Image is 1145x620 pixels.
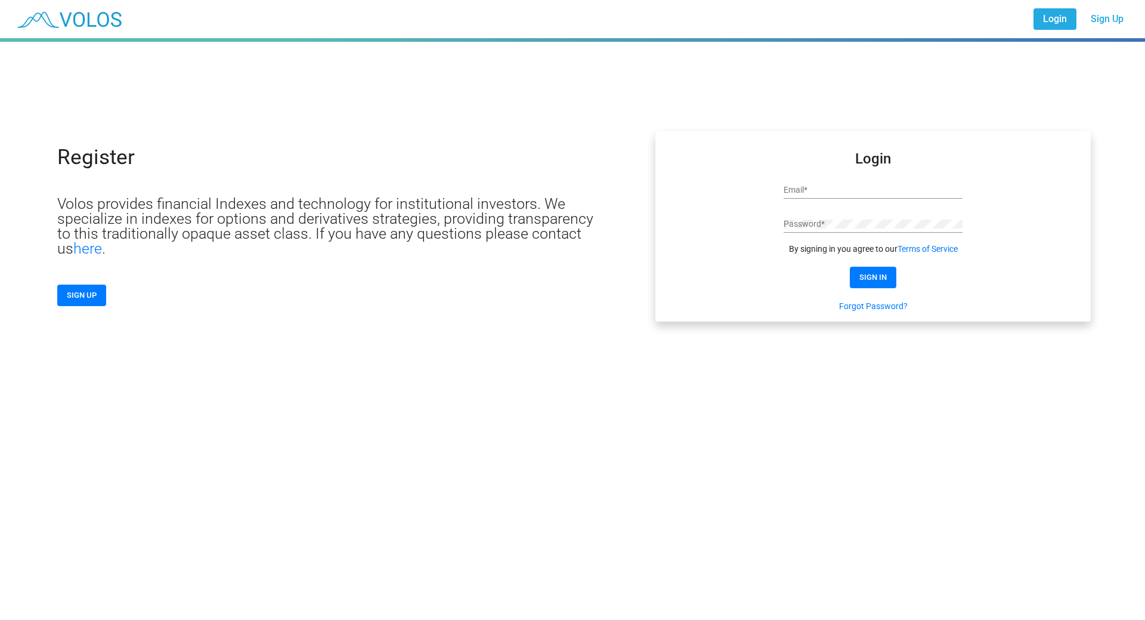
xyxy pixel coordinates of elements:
button: SIGN IN [850,267,896,288]
button: SIGN UP [57,285,106,306]
span: Login [1043,13,1067,24]
a: Login [1033,8,1076,30]
div: By signing in you agree to our [784,243,963,255]
a: Forgot Password? [839,300,908,312]
a: Sign Up [1081,8,1133,30]
p: Volos provides financial Indexes and technology for institutional investors. We specialize in ind... [57,196,601,256]
span: Sign Up [1091,13,1124,24]
span: SIGN IN [859,273,887,282]
mat-card-title: Login [855,153,891,165]
a: here [73,240,102,257]
span: SIGN UP [67,291,97,300]
p: Register [57,147,135,168]
img: blue_transparent.png [10,4,128,34]
a: Terms of Service [898,243,958,255]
